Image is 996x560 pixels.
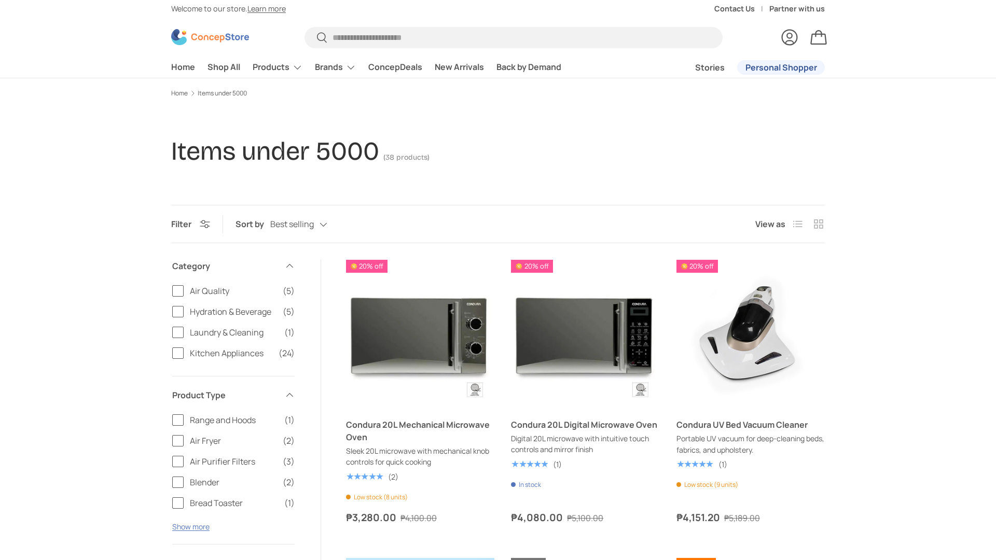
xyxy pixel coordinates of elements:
span: Laundry & Cleaning [190,326,278,339]
nav: Breadcrumbs [171,89,825,98]
span: (38 products) [383,153,430,162]
h1: Items under 5000 [171,136,379,166]
a: Shop All [208,57,240,77]
nav: Secondary [670,57,825,78]
a: Condura 20L Mechanical Microwave Oven [346,260,494,408]
summary: Products [246,57,309,78]
span: (2) [283,435,295,447]
a: Learn more [247,4,286,13]
button: Best selling [270,216,348,234]
a: Brands [315,57,356,78]
span: (1) [284,497,295,509]
summary: Category [172,247,295,285]
a: Home [171,57,195,77]
a: Condura 20L Digital Microwave Oven [511,260,659,408]
span: Best selling [270,219,314,229]
p: Welcome to our store. [171,3,286,15]
a: Condura 20L Digital Microwave Oven [511,419,657,430]
a: ConcepDeals [368,57,422,77]
a: Condura 20L Mechanical Microwave Oven [346,419,490,443]
a: Condura UV Bed Vacuum Cleaner [676,260,825,408]
button: Show more [172,522,210,531]
span: Filter [171,218,191,230]
a: Items under 5000 [198,90,247,96]
span: Kitchen Appliances [190,347,272,359]
span: (5) [283,285,295,297]
a: New Arrivals [435,57,484,77]
span: (3) [283,455,295,468]
a: Personal Shopper [737,60,825,75]
a: Home [171,90,188,96]
span: 20% off [676,260,718,273]
label: Sort by [236,218,270,230]
a: Contact Us [714,3,769,15]
summary: Product Type [172,376,295,414]
img: ConcepStore [171,29,249,45]
span: 20% off [511,260,552,273]
span: Air Quality [190,285,276,297]
span: Personal Shopper [745,63,817,72]
span: Product Type [172,389,278,401]
span: (1) [284,326,295,339]
summary: Brands [309,57,362,78]
span: (24) [279,347,295,359]
span: 20% off [346,260,388,273]
span: Hydration & Beverage [190,305,276,318]
span: (5) [283,305,295,318]
span: View as [755,218,785,230]
span: (1) [284,414,295,426]
a: Back by Demand [496,57,561,77]
span: Blender [190,476,276,488]
a: Products [253,57,302,78]
span: Category [172,260,278,272]
a: Condura UV Bed Vacuum Cleaner [676,419,808,430]
span: Range and Hoods [190,414,278,426]
span: (2) [283,476,295,488]
span: Bread Toaster [190,497,278,509]
button: Filter [171,218,210,230]
span: Air Purifier Filters [190,455,276,468]
a: Partner with us [769,3,825,15]
a: Stories [695,58,725,78]
span: Air Fryer [190,435,276,447]
nav: Primary [171,57,561,78]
